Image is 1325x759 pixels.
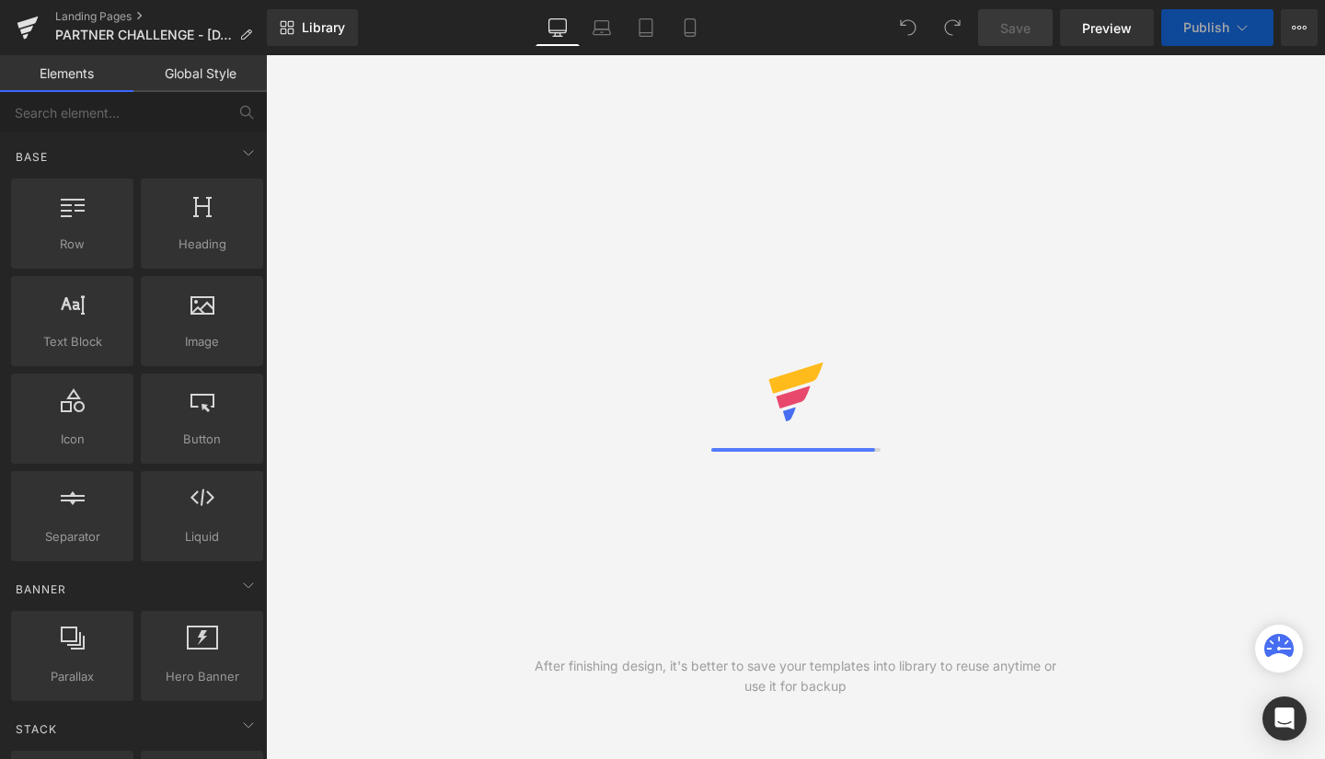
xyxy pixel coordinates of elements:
[267,9,358,46] a: New Library
[17,332,128,351] span: Text Block
[668,9,712,46] a: Mobile
[146,235,258,254] span: Heading
[1161,9,1273,46] button: Publish
[1183,20,1229,35] span: Publish
[146,667,258,686] span: Hero Banner
[14,148,50,166] span: Base
[17,527,128,546] span: Separator
[17,667,128,686] span: Parallax
[1082,18,1132,38] span: Preview
[1281,9,1318,46] button: More
[146,527,258,546] span: Liquid
[55,9,267,24] a: Landing Pages
[17,430,128,449] span: Icon
[14,581,68,598] span: Banner
[1262,696,1307,741] div: Open Intercom Messenger
[55,28,232,42] span: PARTNER CHALLENGE - [DATE] - EMAIL
[146,332,258,351] span: Image
[146,430,258,449] span: Button
[580,9,624,46] a: Laptop
[536,9,580,46] a: Desktop
[17,235,128,254] span: Row
[133,55,267,92] a: Global Style
[302,19,345,36] span: Library
[531,656,1061,696] div: After finishing design, it's better to save your templates into library to reuse anytime or use i...
[624,9,668,46] a: Tablet
[1000,18,1031,38] span: Save
[934,9,971,46] button: Redo
[1060,9,1154,46] a: Preview
[14,720,59,738] span: Stack
[890,9,927,46] button: Undo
